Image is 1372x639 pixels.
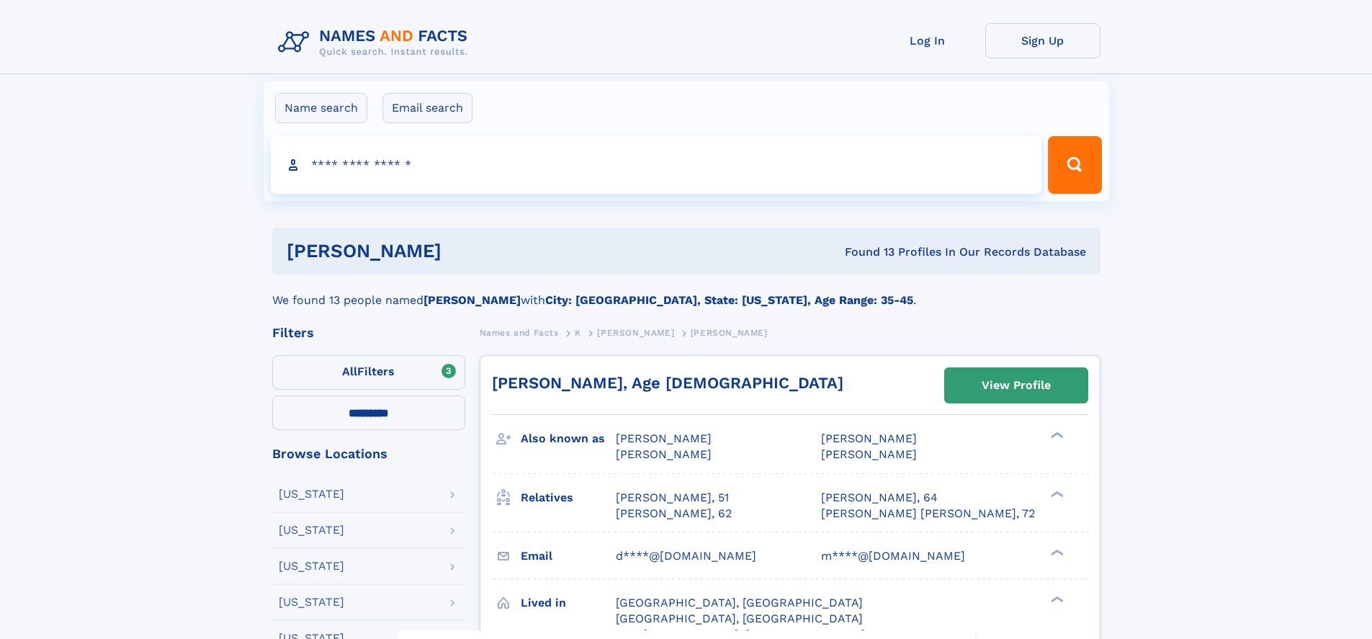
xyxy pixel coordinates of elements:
[597,328,674,338] span: [PERSON_NAME]
[480,323,559,341] a: Names and Facts
[597,323,674,341] a: [PERSON_NAME]
[275,93,367,123] label: Name search
[643,244,1086,260] div: Found 13 Profiles In Our Records Database
[1047,594,1064,604] div: ❯
[272,23,480,62] img: Logo Names and Facts
[279,488,344,500] div: [US_STATE]
[521,591,616,615] h3: Lived in
[821,506,1035,522] a: [PERSON_NAME] [PERSON_NAME], 72
[616,506,732,522] a: [PERSON_NAME], 62
[423,293,521,307] b: [PERSON_NAME]
[821,432,917,445] span: [PERSON_NAME]
[616,490,729,506] a: [PERSON_NAME], 51
[575,328,581,338] span: K
[1047,548,1064,557] div: ❯
[382,93,472,123] label: Email search
[945,368,1088,403] a: View Profile
[545,293,913,307] b: City: [GEOGRAPHIC_DATA], State: [US_STATE], Age Range: 35-45
[616,447,712,461] span: [PERSON_NAME]
[279,524,344,536] div: [US_STATE]
[272,326,465,339] div: Filters
[521,426,616,451] h3: Also known as
[279,560,344,572] div: [US_STATE]
[272,447,465,460] div: Browse Locations
[870,23,985,58] a: Log In
[821,447,917,461] span: [PERSON_NAME]
[492,374,843,392] a: [PERSON_NAME], Age [DEMOGRAPHIC_DATA]
[616,612,863,625] span: [GEOGRAPHIC_DATA], [GEOGRAPHIC_DATA]
[271,136,1042,194] input: search input
[272,355,465,390] label: Filters
[521,544,616,568] h3: Email
[342,365,357,378] span: All
[1047,489,1064,499] div: ❯
[1047,431,1064,440] div: ❯
[1048,136,1101,194] button: Search Button
[985,23,1100,58] a: Sign Up
[287,242,643,260] h1: [PERSON_NAME]
[616,432,712,445] span: [PERSON_NAME]
[691,328,768,338] span: [PERSON_NAME]
[279,596,344,608] div: [US_STATE]
[821,490,938,506] a: [PERSON_NAME], 64
[982,369,1051,402] div: View Profile
[575,323,581,341] a: K
[521,486,616,510] h3: Relatives
[616,596,863,609] span: [GEOGRAPHIC_DATA], [GEOGRAPHIC_DATA]
[272,274,1100,309] div: We found 13 people named with .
